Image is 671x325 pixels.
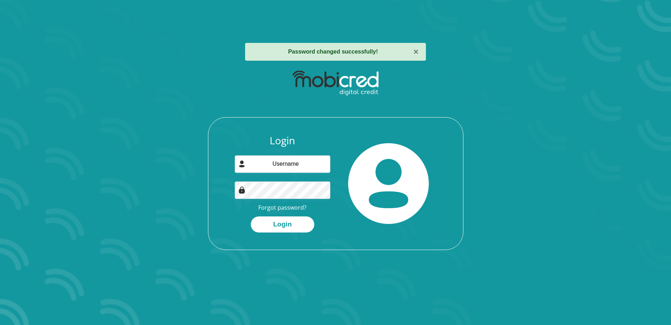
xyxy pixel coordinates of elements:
a: Forgot password? [258,204,306,211]
img: mobicred logo [293,71,378,96]
input: Username [235,155,330,173]
img: user-icon image [238,160,245,167]
button: Login [251,216,314,232]
img: Image [238,186,245,194]
strong: Password changed successfully! [288,49,378,55]
h3: Login [235,135,330,147]
button: × [413,47,418,56]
